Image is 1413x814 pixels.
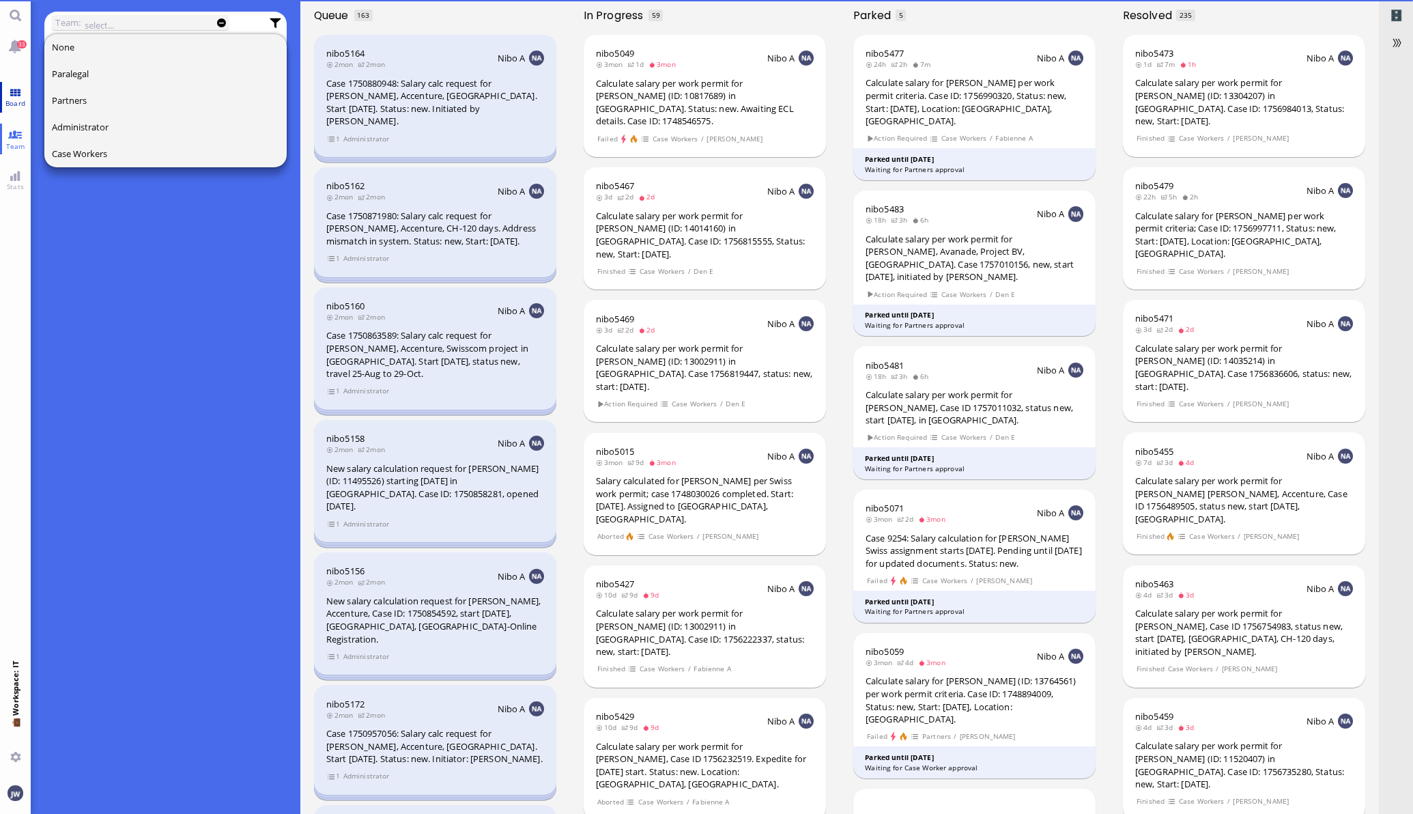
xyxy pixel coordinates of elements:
span: Fabienne A [995,132,1033,144]
img: NA [529,51,544,66]
span: Paralegal [52,68,89,80]
a: nibo5463 [1135,578,1173,590]
span: Administrator [343,651,390,662]
span: [PERSON_NAME] [1233,132,1289,144]
img: NA [1338,581,1353,596]
span: Resolved [1123,8,1177,23]
span: 3d [1156,722,1177,732]
span: 22h [1135,192,1160,201]
span: None [52,41,74,53]
span: 3mon [596,59,627,69]
span: Nibo A [498,305,526,317]
span: nibo5467 [596,180,634,192]
span: / [989,289,993,300]
span: view 1 items [327,770,341,782]
div: Waiting for Partners approval [865,320,1084,331]
span: Case Workers [648,531,694,542]
span: [PERSON_NAME] [1233,398,1289,410]
span: 9d [621,590,642,600]
span: 3h [891,215,912,225]
a: nibo5158 [326,432,365,445]
span: Case Workers [941,432,987,443]
span: nibo5429 [596,710,634,722]
span: 3mon [596,458,627,467]
span: nibo5156 [326,565,365,577]
div: Parked until [DATE] [865,154,1084,165]
span: 1d [1135,59,1156,69]
span: 1d [627,59,648,69]
span: Case Workers [639,266,685,277]
span: 7d [1135,458,1156,467]
span: nibo5015 [596,445,634,458]
span: 9d [627,458,648,467]
span: 59 [652,10,660,20]
span: / [686,796,690,808]
div: Calculate salary for [PERSON_NAME] (ID: 13764561) per work permit criteria. Case ID: 1748894009, ... [866,675,1083,725]
span: 3mon [918,658,950,667]
span: 163 [357,10,369,20]
a: nibo5481 [866,359,904,371]
div: Parked until [DATE] [865,753,1084,763]
span: / [1216,663,1220,675]
span: Den E [995,289,1016,300]
span: Finished [1136,796,1165,807]
div: Calculate salary per work permit for [PERSON_NAME], Case ID 1757011032, status new, start [DATE],... [866,389,1083,427]
span: 2d [617,325,638,335]
span: [PERSON_NAME] [1243,531,1300,542]
span: / [1227,796,1231,807]
span: Nibo A [767,185,795,197]
span: 2d [1177,324,1199,334]
div: Waiting for Partners approval [865,165,1084,175]
span: Aborted [597,531,624,542]
span: 2mon [326,192,358,201]
span: Failed [866,575,887,587]
span: 2mon [326,577,358,587]
span: nibo5473 [1135,47,1173,59]
span: Administrator [52,121,109,133]
span: Failed [597,133,618,145]
span: / [989,432,993,443]
span: Case Workers [941,289,987,300]
span: / [1227,398,1231,410]
span: Finished [1136,398,1165,410]
div: Parked until [DATE] [865,597,1084,607]
div: Calculate salary per work permit for [PERSON_NAME], Case ID 1756754983, status new, start [DATE],... [1135,607,1353,658]
button: Partners [44,87,287,114]
span: Finished [597,663,625,675]
div: Calculate salary per work permit for [PERSON_NAME], Avanade, Project BV, [GEOGRAPHIC_DATA]. Case ... [866,233,1083,283]
a: nibo5160 [326,300,365,312]
span: 2mon [326,59,358,69]
span: / [687,663,691,675]
span: Fabienne A [694,663,732,675]
img: NA [1068,51,1083,66]
span: Den E [726,398,746,410]
img: NA [529,569,544,584]
div: Case 1750957056: Salary calc request for [PERSON_NAME], Accenture, [GEOGRAPHIC_DATA]. Start [DATE... [326,727,544,766]
span: 6h [912,371,933,381]
span: Case Workers [1178,132,1225,144]
span: view 1 items [327,133,341,145]
a: nibo5479 [1135,180,1173,192]
span: Nibo A [1307,450,1334,462]
span: nibo5071 [866,502,904,514]
span: [PERSON_NAME] [959,731,1016,742]
span: 2d [638,192,659,201]
span: Nibo A [1037,52,1065,64]
span: 2mon [326,312,358,322]
span: 3d [596,325,617,335]
span: 3d [1135,324,1156,334]
span: 3mon [866,658,897,667]
div: Calculate salary per work permit for [PERSON_NAME] (ID: 13304207) in [GEOGRAPHIC_DATA]. Case ID: ... [1135,76,1353,127]
span: 2mon [326,710,358,720]
span: nibo5049 [596,47,634,59]
span: Case Workers [638,796,684,808]
a: nibo5455 [1135,445,1173,458]
span: Nibo A [1307,318,1334,330]
a: nibo5469 [596,313,634,325]
div: Case 1750871980: Salary calc request for [PERSON_NAME], Accenture, CH-120 days. Address mismatch ... [326,210,544,248]
div: Calculate salary per work permit for [PERSON_NAME] (ID: 10817689) in [GEOGRAPHIC_DATA]. Status: n... [596,77,814,128]
span: 2h [1182,192,1203,201]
